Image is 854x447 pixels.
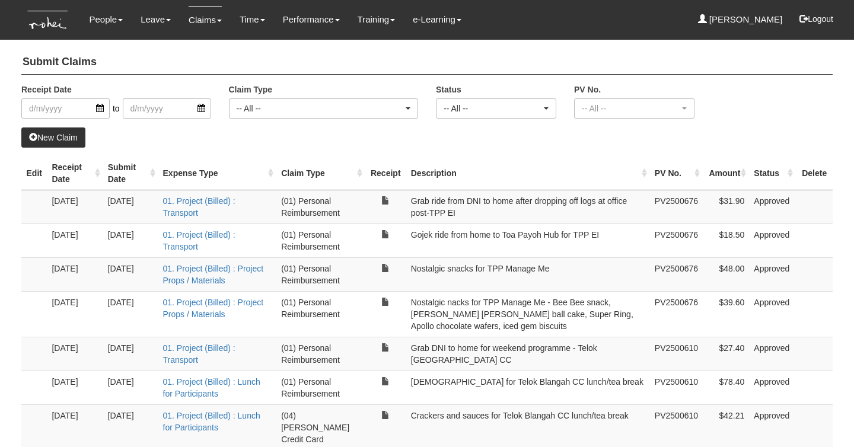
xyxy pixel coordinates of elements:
[163,298,264,319] a: 01. Project (Billed) : Project Props / Materials
[158,157,277,190] th: Expense Type : activate to sort column ascending
[21,50,833,75] h4: Submit Claims
[365,157,406,190] th: Receipt
[103,337,158,371] td: [DATE]
[103,371,158,404] td: [DATE]
[283,6,340,33] a: Performance
[229,98,419,119] button: -- All --
[703,371,749,404] td: $78.40
[749,157,796,190] th: Status : activate to sort column ascending
[21,157,47,190] th: Edit
[103,291,158,337] td: [DATE]
[47,337,103,371] td: [DATE]
[650,257,703,291] td: PV2500676
[406,190,650,223] td: Grab ride from DNI to home after dropping off logs at office post-TPP EI
[229,84,273,95] label: Claim Type
[276,223,365,257] td: (01) Personal Reimbursement
[791,5,842,33] button: Logout
[650,157,703,190] th: PV No. : activate to sort column ascending
[47,223,103,257] td: [DATE]
[703,157,749,190] th: Amount : activate to sort column ascending
[163,411,260,432] a: 01. Project (Billed) : Lunch for Participants
[749,223,796,257] td: Approved
[103,190,158,223] td: [DATE]
[103,257,158,291] td: [DATE]
[436,98,556,119] button: -- All --
[47,190,103,223] td: [DATE]
[163,230,235,251] a: 01. Project (Billed) : Transport
[358,6,396,33] a: Training
[276,157,365,190] th: Claim Type : activate to sort column ascending
[276,371,365,404] td: (01) Personal Reimbursement
[703,337,749,371] td: $27.40
[574,98,694,119] button: -- All --
[749,371,796,404] td: Approved
[406,291,650,337] td: Nostalgic nacks for TPP Manage Me - Bee Bee snack, [PERSON_NAME] [PERSON_NAME] ball cake, Super R...
[698,6,783,33] a: [PERSON_NAME]
[103,223,158,257] td: [DATE]
[123,98,211,119] input: d/m/yyyy
[21,84,72,95] label: Receipt Date
[163,196,235,218] a: 01. Project (Billed) : Transport
[406,371,650,404] td: [DEMOGRAPHIC_DATA] for Telok Blangah CC lunch/tea break
[89,6,123,33] a: People
[406,257,650,291] td: Nostalgic snacks for TPP Manage Me
[21,98,110,119] input: d/m/yyyy
[796,157,833,190] th: Delete
[141,6,171,33] a: Leave
[240,6,265,33] a: Time
[574,84,601,95] label: PV No.
[444,103,541,114] div: -- All --
[276,337,365,371] td: (01) Personal Reimbursement
[237,103,404,114] div: -- All --
[47,157,103,190] th: Receipt Date : activate to sort column ascending
[406,223,650,257] td: Gojek ride from home to Toa Payoh Hub for TPP EI
[276,190,365,223] td: (01) Personal Reimbursement
[163,377,260,398] a: 01. Project (Billed) : Lunch for Participants
[703,223,749,257] td: $18.50
[47,257,103,291] td: [DATE]
[650,291,703,337] td: PV2500676
[163,343,235,365] a: 01. Project (Billed) : Transport
[276,291,365,337] td: (01) Personal Reimbursement
[650,223,703,257] td: PV2500676
[189,6,222,34] a: Claims
[703,190,749,223] td: $31.90
[650,371,703,404] td: PV2500610
[47,291,103,337] td: [DATE]
[650,337,703,371] td: PV2500610
[703,291,749,337] td: $39.60
[103,157,158,190] th: Submit Date : activate to sort column ascending
[749,337,796,371] td: Approved
[406,337,650,371] td: Grab DNI to home for weekend programme - Telok [GEOGRAPHIC_DATA] CC
[110,98,123,119] span: to
[413,6,461,33] a: e-Learning
[163,264,264,285] a: 01. Project (Billed) : Project Props / Materials
[582,103,680,114] div: -- All --
[436,84,461,95] label: Status
[703,257,749,291] td: $48.00
[276,257,365,291] td: (01) Personal Reimbursement
[749,190,796,223] td: Approved
[650,190,703,223] td: PV2500676
[749,257,796,291] td: Approved
[406,157,650,190] th: Description : activate to sort column ascending
[21,127,85,148] a: New Claim
[47,371,103,404] td: [DATE]
[749,291,796,337] td: Approved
